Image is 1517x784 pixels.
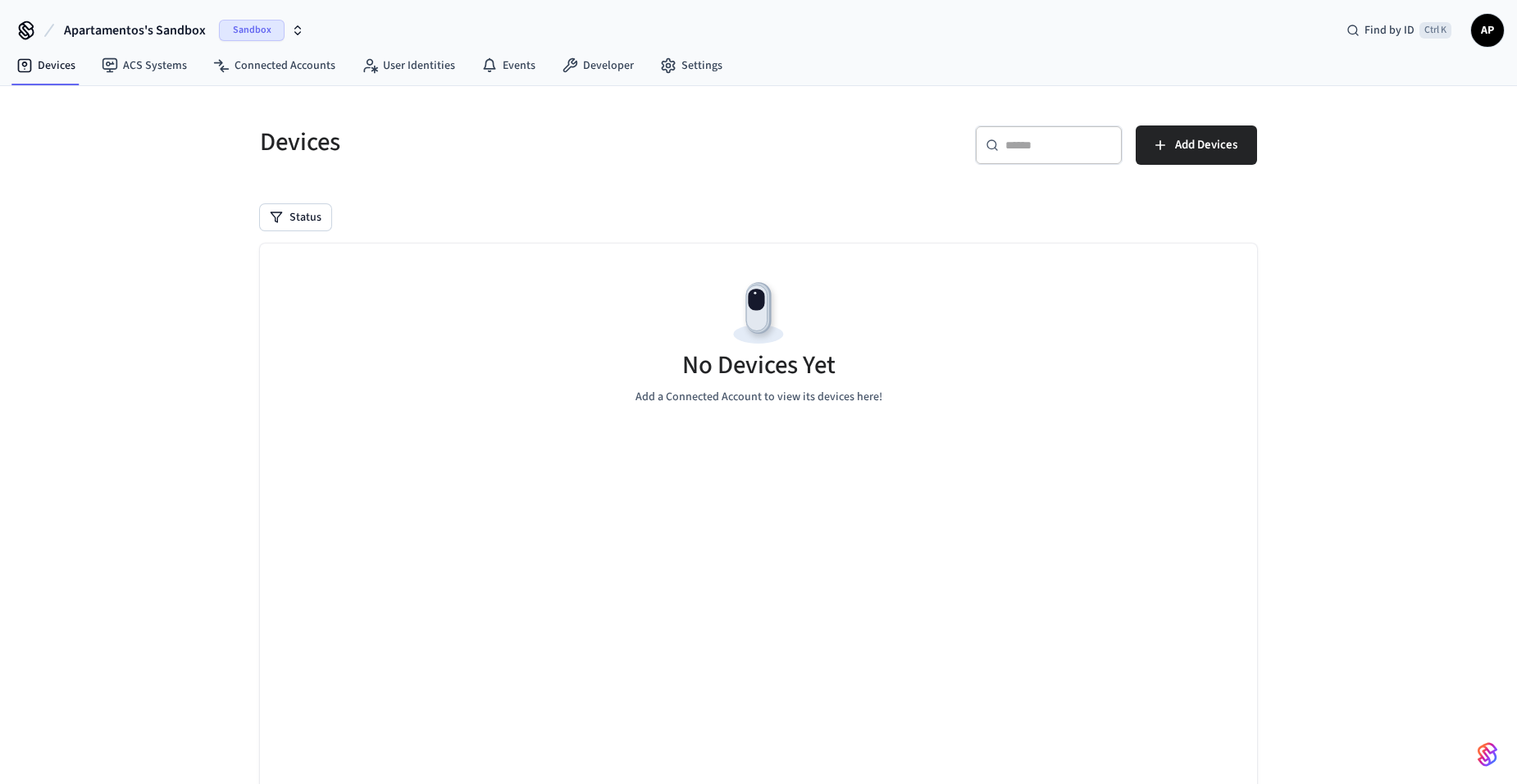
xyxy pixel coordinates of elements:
[722,276,795,350] img: Devices Empty State
[549,51,647,80] a: Developer
[1364,22,1414,39] span: Find by ID
[200,51,348,80] a: Connected Accounts
[260,204,331,230] button: Status
[1136,125,1257,165] button: Add Devices
[64,21,206,40] span: Apartamentos's Sandbox
[348,51,468,80] a: User Identities
[260,125,749,159] h5: Devices
[89,51,200,80] a: ACS Systems
[1473,16,1502,45] span: AP
[1333,16,1465,45] div: Find by IDCtrl K
[1175,134,1237,156] span: Add Devices
[3,51,89,80] a: Devices
[635,389,882,406] p: Add a Connected Account to view its devices here!
[219,20,285,41] span: Sandbox
[468,51,549,80] a: Events
[647,51,736,80] a: Settings
[682,349,836,382] h5: No Devices Yet
[1478,741,1497,768] img: SeamLogoGradient.69752ec5.svg
[1419,22,1451,39] span: Ctrl K
[1471,14,1504,47] button: AP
